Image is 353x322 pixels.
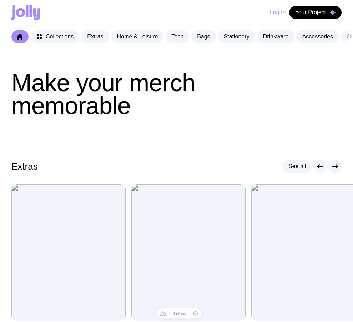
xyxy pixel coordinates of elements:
span: Collections [46,33,74,40]
span: Your Project [295,9,326,16]
a: Tech [166,30,189,43]
button: Your Project [289,6,342,19]
button: Log In [270,6,286,19]
a: Home & Leisure [111,30,164,43]
a: Collections [31,30,79,43]
span: Make your merch memorable [11,69,195,119]
h2: Extras [11,161,38,172]
a: See all [283,160,312,173]
a: Drinkware [257,30,294,43]
a: Accessories [297,30,339,43]
a: Stationery [218,30,255,43]
a: Bags [191,30,216,43]
a: Extras [81,30,109,43]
